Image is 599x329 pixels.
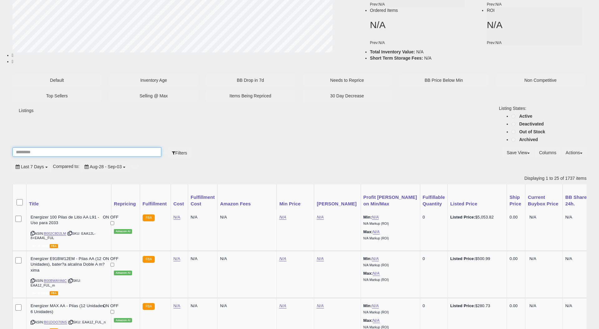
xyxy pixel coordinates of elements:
[528,194,560,207] div: Current Buybox Price
[399,74,488,86] button: BB Price Below Min
[519,136,538,143] label: Archived
[31,244,50,248] span: All listings that are currently out of stock and unavailable for purchase on Amazon
[370,8,398,13] span: Ordered Items
[450,256,475,261] b: Listed Price:
[31,303,106,316] b: Energizer MAX AA - Pilas (12 Unidades, 6 Unidades)
[529,256,536,261] span: N/A
[317,215,324,220] a: N/A
[68,320,106,324] span: | SKU: EAA12_FUL_n
[114,318,132,322] div: Amazon AI
[372,256,379,261] a: N/A
[363,303,372,308] b: Min:
[220,200,274,207] div: Amazon Fees
[487,20,582,30] h2: N/A
[370,41,385,45] small: Prev: N/A
[509,303,520,309] div: 0.00
[317,200,358,207] div: [PERSON_NAME]
[110,303,118,308] span: OFF
[363,215,372,219] b: Min:
[317,256,324,261] a: N/A
[529,215,536,219] span: N/A
[370,56,423,61] b: Short Term Storage Fees:
[509,194,523,207] div: Ship Price
[173,303,180,308] a: N/A
[565,303,586,309] div: N/A
[450,256,502,262] div: $500.99
[279,303,286,308] a: N/A
[519,121,544,127] label: Deactivated
[191,194,215,207] div: Fulfillment Cost
[450,200,504,207] div: Listed Price
[21,164,44,169] span: Last 7 Days
[168,147,191,158] button: Filters
[114,229,132,233] div: Amazon AI
[103,256,109,261] span: ON
[363,256,372,261] b: Min:
[363,222,415,226] p: N/A Markup (ROI)
[450,215,475,219] b: Listed Price:
[143,214,155,221] small: FBA
[191,256,212,262] div: N/A
[423,194,445,207] div: Fulfillable Quantity
[363,194,417,207] div: Profit [PERSON_NAME] on Min/Max
[363,271,373,276] b: Max:
[114,271,132,275] div: Amazon AI
[19,108,97,113] h5: Listings
[279,200,311,207] div: Min Price
[499,105,587,111] p: Listing States:
[317,303,324,308] a: N/A
[303,74,392,86] button: Needs to Reprice
[363,318,373,323] b: Max:
[31,279,81,287] span: | SKU: EAA12_FUL_m
[509,214,520,220] div: 0.00
[173,215,180,220] a: N/A
[539,150,556,155] span: Columns
[370,49,582,55] li: N/A
[535,147,560,158] button: Columns
[373,318,380,323] a: N/A
[363,229,373,234] b: Max:
[191,303,212,309] div: N/A
[373,271,380,276] a: N/A
[423,303,443,309] div: 0
[31,291,50,295] span: All listings that are currently out of stock and unavailable for purchase on Amazon
[279,256,286,261] a: N/A
[31,214,106,228] b: Energizer 100 Pilas de Litio AA L91 - Uso para 2033
[450,303,502,309] div: $280.73
[363,263,415,268] p: N/A Markup (ROI)
[565,214,586,220] div: N/A
[372,215,379,220] a: N/A
[565,256,586,262] div: N/A
[53,164,80,169] span: Compared to:
[496,74,585,86] button: Non Competitive
[361,184,420,209] th: The percentage added to the cost of goods (COGS) that forms the calculator for Min & Max prices.
[370,2,385,7] small: Prev: N/A
[50,244,58,248] span: FBA
[90,164,122,169] span: Aug-28 - Sep-03
[220,256,272,262] div: N/A
[12,161,52,172] button: Last 7 Days
[363,278,415,282] p: N/A Markup (ROI)
[143,303,155,310] small: FBA
[373,229,380,234] a: N/A
[44,320,67,324] a: B01DOO70NS
[31,214,106,248] div: ASIN:
[565,194,588,207] div: BB Share 24h.
[487,8,494,13] span: ROI
[31,232,95,240] span: | SKU: EAA12L-8+EAA4L_FUL
[109,74,198,86] button: Inventory Age
[279,215,286,220] a: N/A
[12,90,101,102] button: Top Sellers
[487,41,502,45] small: Prev: N/A
[423,256,443,262] div: 0
[143,200,168,207] div: Fulfillment
[143,256,155,263] small: FBA
[206,74,295,86] button: BB Drop in 7d
[424,56,431,61] span: N/A
[103,215,109,219] span: ON
[220,303,272,309] div: N/A
[31,256,106,295] div: ASIN:
[372,303,379,308] a: N/A
[12,74,101,86] button: Default
[519,129,545,135] label: Out of Stock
